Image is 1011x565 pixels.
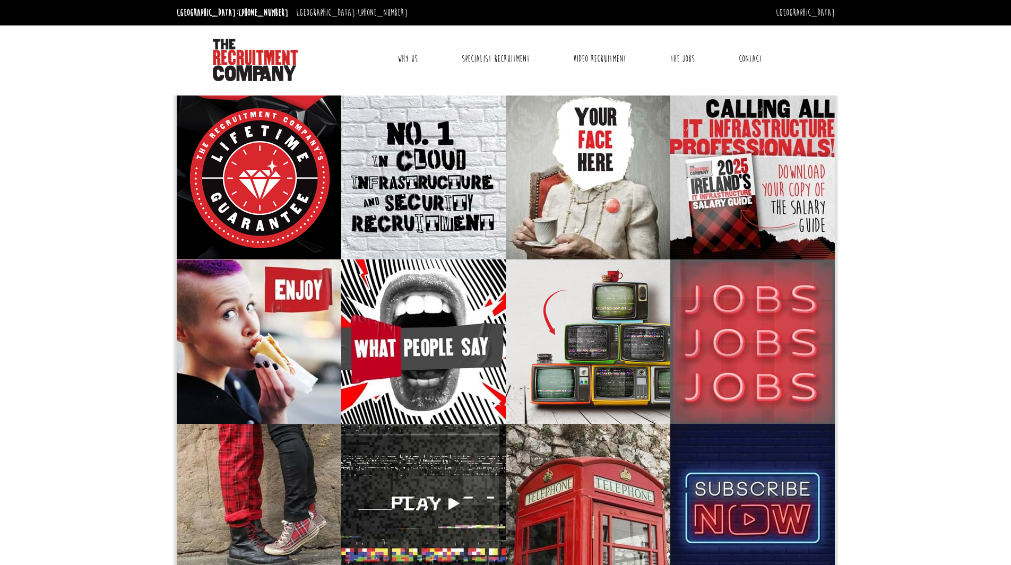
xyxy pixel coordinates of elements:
[174,4,291,21] li: [GEOGRAPHIC_DATA]:
[454,46,538,72] a: Specialist Recruitment
[662,46,703,72] a: The Jobs
[293,4,410,21] li: [GEOGRAPHIC_DATA]:
[213,39,298,81] img: The Recruitment Company
[565,46,634,72] a: Video Recruitment
[358,7,408,19] a: [PHONE_NUMBER]
[238,7,288,19] a: [PHONE_NUMBER]
[776,7,835,19] a: [GEOGRAPHIC_DATA]
[390,46,426,72] a: Why Us
[731,46,770,72] a: Contact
